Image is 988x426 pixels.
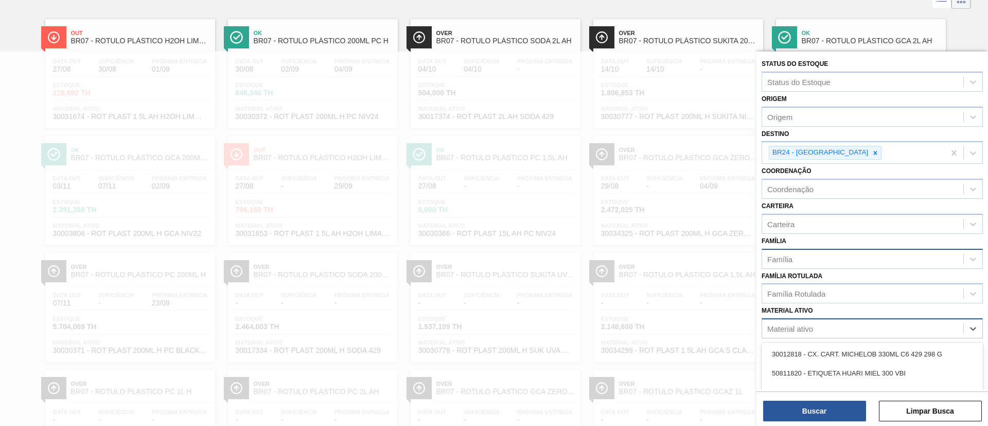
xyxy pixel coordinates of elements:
[436,37,575,45] span: BR07 - RÓTULO PLÁSTICO SODA 2L AH
[47,31,60,44] img: Ícone
[413,31,426,44] img: Ícone
[595,31,608,44] img: Ícone
[586,11,768,128] a: ÍconeOverBR07 - RÓTULO PLÁSTICO SUKITA 200ML HData out14/10Suficiência14/10Próxima Entrega-Estoqu...
[767,185,814,194] div: Coordenação
[762,237,786,245] label: Família
[762,307,813,314] label: Material ativo
[767,219,795,228] div: Carteira
[762,364,983,383] div: 50811820 - ETIQUETA HUARI MIEL 300 VBI
[762,202,793,210] label: Carteira
[767,325,813,333] div: Material ativo
[762,60,828,67] label: Status do Estoque
[436,30,575,36] span: Over
[71,30,210,36] span: Out
[220,11,403,128] a: ÍconeOkBR07 - RÓTULO PLÁSTICO 200ML PC HData out30/08Suficiência02/09Próxima Entrega04/09Estoque8...
[762,345,983,364] div: 30012818 - CX. CART. MICHELOB 330ML C6 429 298 G
[762,167,811,175] label: Coordenação
[762,130,789,138] label: Destino
[802,37,941,45] span: BR07 - RÓTULO PLÁSTICO GCA 2L AH
[619,30,758,36] span: Over
[71,37,210,45] span: BR07 - RÓTULO PLÁSTICO H2OH LIMONETO 1,5L AH
[762,95,787,103] label: Origem
[403,11,586,128] a: ÍconeOverBR07 - RÓTULO PLÁSTICO SODA 2L AHData out04/10Suficiência04/10Próxima Entrega-Estoque504...
[254,30,393,36] span: Ok
[767,289,825,298] div: Família Rotulada
[767,77,831,86] div: Status do Estoque
[230,31,243,44] img: Ícone
[762,383,983,402] div: 30004352 - ETIQUETA ROXO 2593C MEIO CORTE LINER
[778,31,791,44] img: Ícone
[38,11,220,128] a: ÍconeOutBR07 - RÓTULO PLÁSTICO H2OH LIMONETO 1,5L AHData out27/08Suficiência30/08Próxima Entrega0...
[767,112,792,121] div: Origem
[802,30,941,36] span: Ok
[254,37,393,45] span: BR07 - RÓTULO PLÁSTICO 200ML PC H
[767,254,792,263] div: Família
[619,37,758,45] span: BR07 - RÓTULO PLÁSTICO SUKITA 200ML H
[768,11,951,128] a: ÍconeOkBR07 - RÓTULO PLÁSTICO GCA 2L AHData out18/10Suficiência30/10Próxima Entrega02/09Estoque1....
[762,272,822,280] label: Família Rotulada
[769,146,870,159] div: BR24 - [GEOGRAPHIC_DATA]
